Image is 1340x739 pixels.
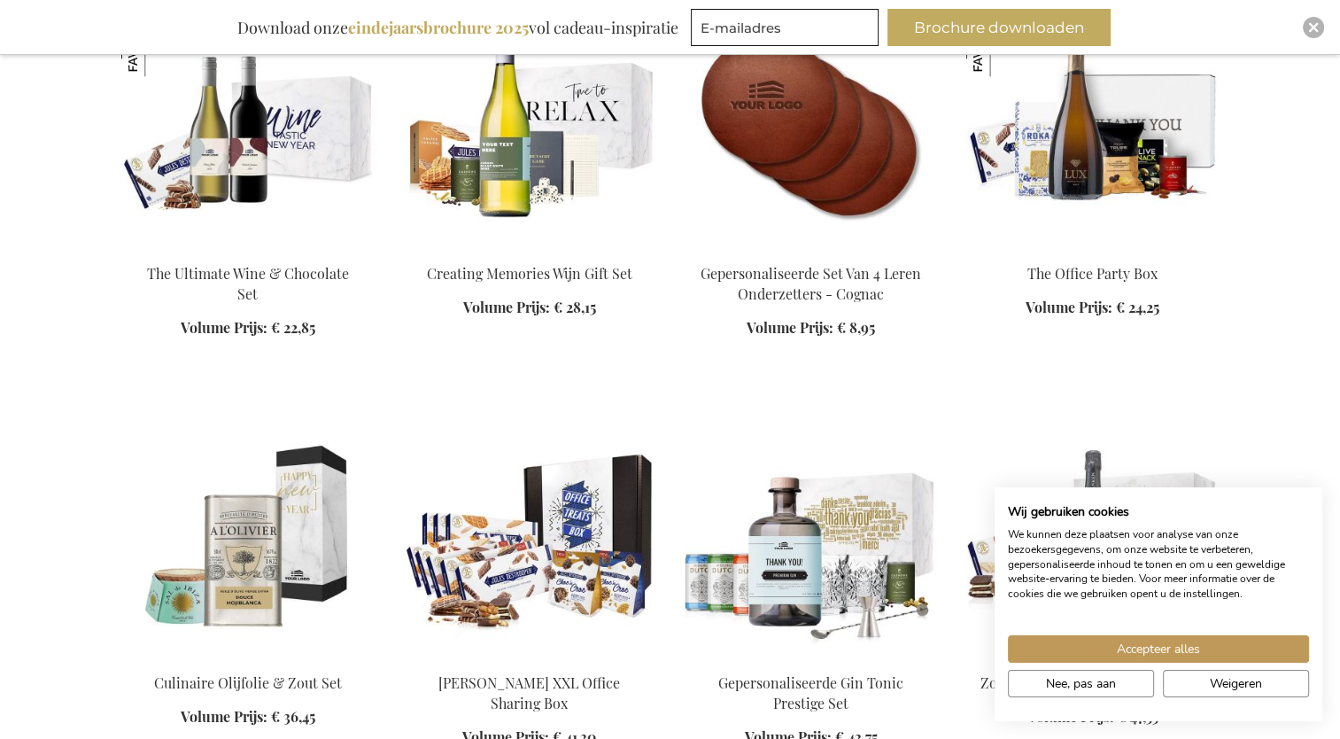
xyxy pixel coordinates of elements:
[181,707,315,727] a: Volume Prijs: € 36,45
[121,241,375,258] a: Beer Apéro Gift Box The Ultimate Wine & Chocolate Set
[1026,298,1112,316] span: Volume Prijs:
[966,241,1220,258] a: The Office Party Box The Office Party Box
[463,298,596,318] a: Volume Prijs: € 28,15
[1026,298,1159,318] a: Volume Prijs: € 24,25
[271,707,315,726] span: € 36,45
[121,650,375,667] a: Olive & Salt Culinary Set
[691,9,884,51] form: marketing offers and promotions
[718,673,903,712] a: Gepersonaliseerde Gin Tonic Prestige Set
[154,673,342,692] a: Culinaire Olijfolie & Zout Set
[229,9,686,46] div: Download onze vol cadeau-inspiratie
[1163,670,1309,697] button: Alle cookies weigeren
[348,17,529,38] b: eindejaarsbrochure 2025
[966,409,1220,657] img: Sweet Delights Champagne Set
[1116,298,1159,316] span: € 24,25
[403,409,656,657] img: Jules Destrooper XXL Office Sharing Box
[685,650,938,667] a: Personalised Gin Tonic Prestige Set
[691,9,879,46] input: E-mailadres
[554,298,596,316] span: € 28,15
[271,318,315,337] span: € 22,85
[1303,17,1324,38] div: Close
[463,298,550,316] span: Volume Prijs:
[887,9,1111,46] button: Brochure downloaden
[1046,674,1116,693] span: Nee, pas aan
[403,650,656,667] a: Jules Destrooper XXL Office Sharing Box
[403,241,656,258] a: Personalised White Wine
[966,650,1220,667] a: Sweet Delights Champagne Set
[685,409,938,657] img: Personalised Gin Tonic Prestige Set
[1008,527,1309,602] p: We kunnen deze plaatsen voor analyse van onze bezoekersgegevens, om onze website te verbeteren, g...
[980,673,1204,692] a: Zoete Delicatessen Champagne Set
[438,673,620,712] a: [PERSON_NAME] XXL Office Sharing Box
[1210,674,1262,693] span: Weigeren
[181,318,267,337] span: Volume Prijs:
[1008,635,1309,663] button: Accepteer alle cookies
[427,264,632,283] a: Creating Memories Wijn Gift Set
[147,264,349,303] a: The Ultimate Wine & Chocolate Set
[1027,264,1158,283] a: The Office Party Box
[121,409,375,657] img: Olive & Salt Culinary Set
[181,318,315,338] a: Volume Prijs: € 22,85
[1008,504,1309,520] h2: Wij gebruiken cookies
[181,707,267,726] span: Volume Prijs:
[1308,22,1319,33] img: Close
[1117,640,1200,658] span: Accepteer alles
[1008,670,1154,697] button: Pas cookie voorkeuren aan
